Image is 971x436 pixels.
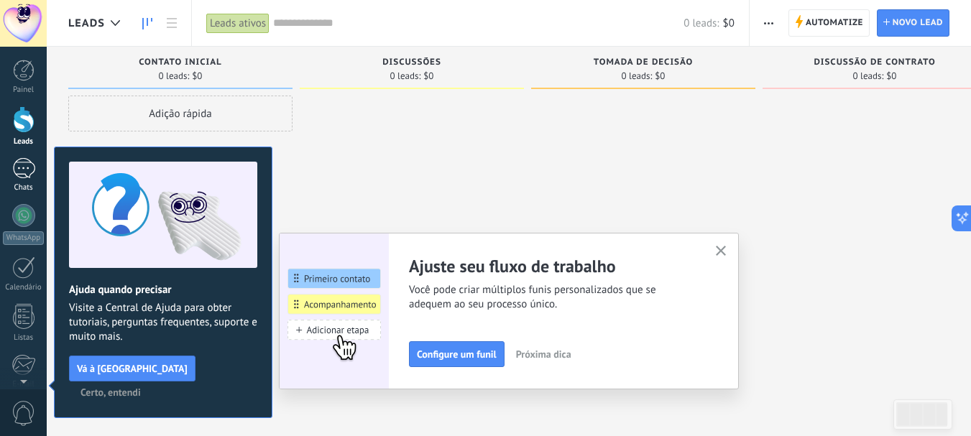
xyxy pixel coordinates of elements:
[77,363,188,374] span: Vá à [GEOGRAPHIC_DATA]
[139,57,221,68] span: Contato inicial
[390,72,421,80] span: 0 leads:
[516,349,571,359] span: Próxima dica
[3,283,45,292] div: Calendário
[893,10,943,36] span: Novo lead
[307,57,517,70] div: Discussões
[655,72,665,80] span: $0
[68,17,105,30] span: Leads
[160,9,184,37] a: Lista
[877,9,949,37] a: Novo lead
[806,10,863,36] span: Automatize
[409,255,698,277] h2: Ajuste seu fluxo de trabalho
[684,17,719,30] span: 0 leads:
[382,57,441,68] span: Discussões
[417,349,497,359] span: Configure um funil
[3,85,45,95] div: Painel
[594,57,693,68] span: Tomada de decisão
[75,57,285,70] div: Contato inicial
[538,57,748,70] div: Tomada de decisão
[853,72,884,80] span: 0 leads:
[3,183,45,193] div: Chats
[423,72,433,80] span: $0
[3,231,44,245] div: WhatsApp
[74,381,147,403] button: Certo, entendi
[69,283,257,297] h2: Ajuda quando precisar
[69,301,257,344] span: Visite a Central de Ajuda para obter tutoriais, perguntas frequentes, suporte e muito mais.
[69,356,195,381] button: Vá à [GEOGRAPHIC_DATA]
[814,57,935,68] span: Discussão de contrato
[886,72,896,80] span: $0
[135,9,160,37] a: Leads
[159,72,190,80] span: 0 leads:
[3,137,45,147] div: Leads
[409,283,698,312] span: Você pode criar múltiplos funis personalizados que se adequem ao seu processo único.
[622,72,653,80] span: 0 leads:
[510,343,578,365] button: Próxima dica
[758,9,779,37] button: Mais
[3,333,45,343] div: Listas
[409,341,505,367] button: Configure um funil
[723,17,735,30] span: $0
[788,9,870,37] a: Automatize
[206,13,270,34] div: Leads ativos
[80,387,141,397] span: Certo, entendi
[68,96,293,131] div: Adição rápida
[192,72,202,80] span: $0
